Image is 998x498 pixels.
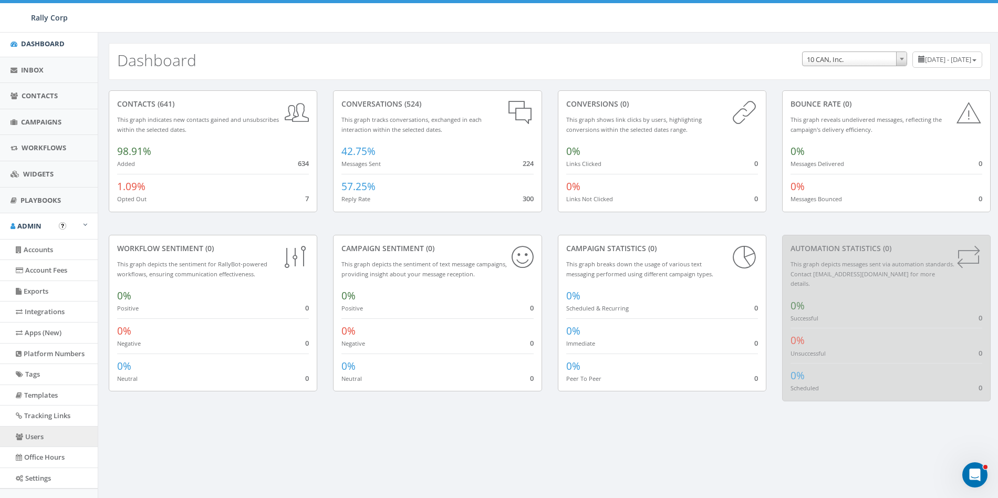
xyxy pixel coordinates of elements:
span: Campaigns [21,117,61,127]
span: Contacts [22,91,58,100]
small: Neutral [341,375,362,382]
span: Rally Corp [31,13,68,23]
span: 0% [117,289,131,303]
span: 0% [341,359,356,373]
span: 0 [305,338,309,348]
span: Widgets [23,169,54,179]
span: 0% [117,359,131,373]
span: 0% [566,359,580,373]
small: This graph breaks down the usage of various text messaging performed using different campaign types. [566,260,713,278]
span: 0% [566,324,580,338]
span: 0 [754,303,758,313]
span: 0% [117,324,131,338]
div: contacts [117,99,309,109]
small: Added [117,160,135,168]
span: Playbooks [20,195,61,205]
small: Neutral [117,375,138,382]
span: 0 [754,373,758,383]
div: Automation Statistics [791,243,982,254]
span: 0% [791,369,805,382]
span: 0 [305,373,309,383]
div: conversions [566,99,758,109]
span: 1.09% [117,180,145,193]
small: Scheduled [791,384,819,392]
div: Workflow Sentiment [117,243,309,254]
small: This graph depicts the sentiment for RallyBot-powered workflows, ensuring communication effective... [117,260,267,278]
span: 0 [305,303,309,313]
iframe: Intercom live chat [962,462,987,487]
span: 0 [530,373,534,383]
small: Messages Bounced [791,195,842,203]
span: 0% [566,180,580,193]
span: 98.91% [117,144,151,158]
span: (0) [203,243,214,253]
span: 0% [341,324,356,338]
span: 300 [523,194,534,203]
span: (524) [402,99,421,109]
small: This graph tracks conversations, exchanged in each interaction within the selected dates. [341,116,482,133]
span: Admin [17,221,41,231]
small: Links Not Clicked [566,195,613,203]
small: Immediate [566,339,595,347]
span: [DATE] - [DATE] [925,55,971,64]
small: Successful [791,314,818,322]
span: 0% [791,334,805,347]
span: 0% [791,180,805,193]
div: Campaign Sentiment [341,243,533,254]
span: 0% [791,299,805,313]
div: Bounce Rate [791,99,982,109]
span: 0 [979,348,982,358]
small: Reply Rate [341,195,370,203]
span: 0 [754,159,758,168]
small: This graph reveals undelivered messages, reflecting the campaign's delivery efficiency. [791,116,942,133]
span: 0% [791,144,805,158]
span: 0% [341,289,356,303]
small: Unsuccessful [791,349,826,357]
small: Positive [117,304,139,312]
span: 0 [754,338,758,348]
span: (0) [618,99,629,109]
small: Messages Sent [341,160,381,168]
span: 0 [979,383,982,392]
span: 42.75% [341,144,376,158]
small: Positive [341,304,363,312]
span: 0 [979,194,982,203]
span: 0 [530,338,534,348]
span: 0 [979,159,982,168]
small: Messages Delivered [791,160,844,168]
span: 10 CAN, Inc. [802,51,907,66]
small: This graph indicates new contacts gained and unsubscribes within the selected dates. [117,116,279,133]
span: (0) [646,243,657,253]
small: Opted Out [117,195,147,203]
div: conversations [341,99,533,109]
small: Peer To Peer [566,375,601,382]
span: (0) [424,243,434,253]
span: 634 [298,159,309,168]
span: 0 [530,303,534,313]
span: 0% [566,289,580,303]
span: 57.25% [341,180,376,193]
small: Negative [117,339,141,347]
span: 0% [566,144,580,158]
small: Links Clicked [566,160,601,168]
small: This graph shows link clicks by users, highlighting conversions within the selected dates range. [566,116,702,133]
span: 224 [523,159,534,168]
span: Dashboard [21,39,65,48]
span: 10 CAN, Inc. [803,52,907,67]
h2: Dashboard [117,51,196,69]
button: Open In-App Guide [59,222,66,230]
span: 0 [754,194,758,203]
small: Negative [341,339,365,347]
span: (0) [841,99,851,109]
span: 0 [979,313,982,323]
div: Campaign Statistics [566,243,758,254]
span: Inbox [21,65,44,75]
span: (0) [881,243,891,253]
small: Scheduled & Recurring [566,304,629,312]
small: This graph depicts messages sent via automation standards. Contact [EMAIL_ADDRESS][DOMAIN_NAME] f... [791,260,954,287]
span: (641) [155,99,174,109]
span: Workflows [22,143,66,152]
span: 7 [305,194,309,203]
small: This graph depicts the sentiment of text message campaigns, providing insight about your message ... [341,260,507,278]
